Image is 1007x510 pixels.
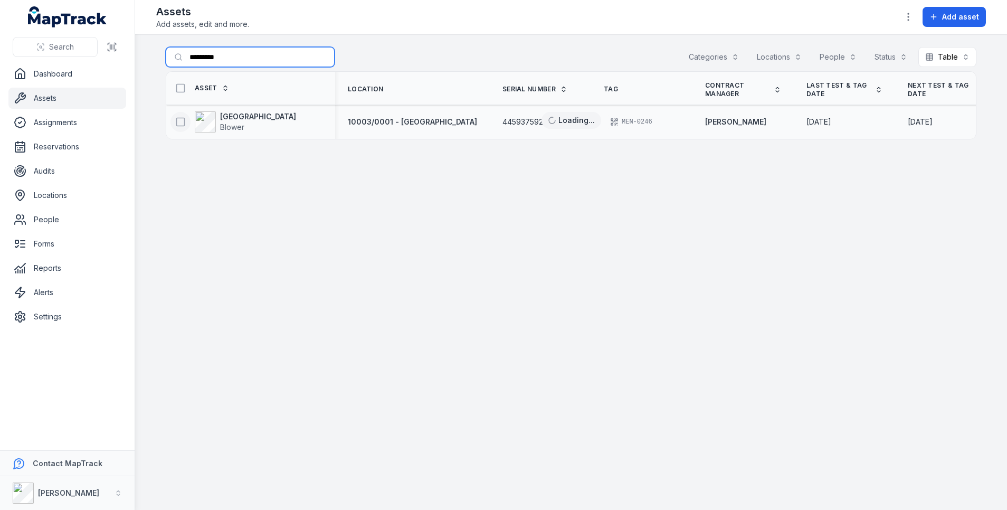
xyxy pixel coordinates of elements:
button: Add asset [923,7,986,27]
span: Location [348,85,383,93]
span: 445937592 [502,117,543,127]
time: 1/31/2026, 12:00:00 AM [908,117,933,127]
span: Blower [220,122,244,131]
span: [DATE] [908,117,933,126]
button: Locations [750,47,809,67]
a: Reservations [8,136,126,157]
span: Last Test & Tag Date [806,81,871,98]
a: People [8,209,126,230]
button: People [813,47,863,67]
span: Add asset [942,12,979,22]
button: Categories [682,47,746,67]
span: 10003/0001 - [GEOGRAPHIC_DATA] [348,117,477,126]
span: Tag [604,85,618,93]
a: Alerts [8,282,126,303]
div: MEN-0246 [604,115,659,129]
button: Status [868,47,914,67]
button: Table [918,47,976,67]
a: Assets [8,88,126,109]
a: [GEOGRAPHIC_DATA]Blower [195,111,296,133]
strong: [PERSON_NAME] [38,488,99,497]
a: Audits [8,160,126,182]
a: Asset [195,84,229,92]
a: 10003/0001 - [GEOGRAPHIC_DATA] [348,117,477,127]
a: MapTrack [28,6,107,27]
a: [PERSON_NAME] [705,117,766,127]
a: Locations [8,185,126,206]
a: Reports [8,258,126,279]
time: 7/31/2025, 12:00:00 AM [806,117,831,127]
a: Contract Manager [705,81,781,98]
strong: Contact MapTrack [33,459,102,468]
h2: Assets [156,4,249,19]
span: Next test & tag date [908,81,972,98]
span: Serial Number [502,85,556,93]
button: Search [13,37,98,57]
a: Dashboard [8,63,126,84]
span: Add assets, edit and more. [156,19,249,30]
a: Next test & tag date [908,81,984,98]
a: Settings [8,306,126,327]
a: Assignments [8,112,126,133]
span: Contract Manager [705,81,769,98]
span: Asset [195,84,217,92]
a: Forms [8,233,126,254]
a: Serial Number [502,85,567,93]
strong: [GEOGRAPHIC_DATA] [220,111,296,122]
span: Search [49,42,74,52]
span: [DATE] [806,117,831,126]
a: Last Test & Tag Date [806,81,882,98]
